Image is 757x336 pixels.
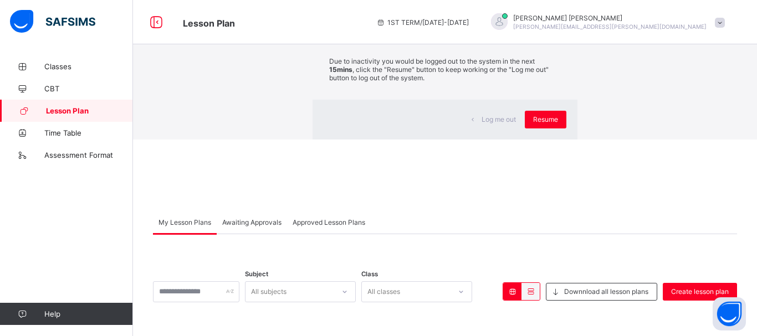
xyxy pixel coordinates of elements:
[44,309,132,318] span: Help
[46,106,133,115] span: Lesson Plan
[513,23,707,30] span: [PERSON_NAME][EMAIL_ADDRESS][PERSON_NAME][DOMAIN_NAME]
[671,287,729,296] span: Create lesson plan
[329,57,561,82] p: Due to inactivity you would be logged out to the system in the next , click the "Resume" button t...
[183,18,235,29] span: Lesson Plan
[480,13,730,32] div: RuthAjayi
[251,281,287,302] div: All subjects
[222,218,282,226] span: Awaiting Approvals
[533,115,558,123] span: Resume
[245,270,268,278] span: Subject
[44,151,133,159] span: Assessment Format
[329,65,352,74] strong: 15mins
[293,218,365,226] span: Approved Lesson Plans
[361,270,378,278] span: Class
[367,281,400,302] div: All classes
[376,18,469,27] span: session/term information
[564,287,648,296] span: Downnload all lesson plans
[44,128,133,137] span: Time Table
[44,62,133,71] span: Classes
[482,115,516,123] span: Log me out
[513,14,707,22] span: [PERSON_NAME] [PERSON_NAME]
[713,297,746,330] button: Open asap
[10,10,95,33] img: safsims
[158,218,211,226] span: My Lesson Plans
[44,84,133,93] span: CBT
